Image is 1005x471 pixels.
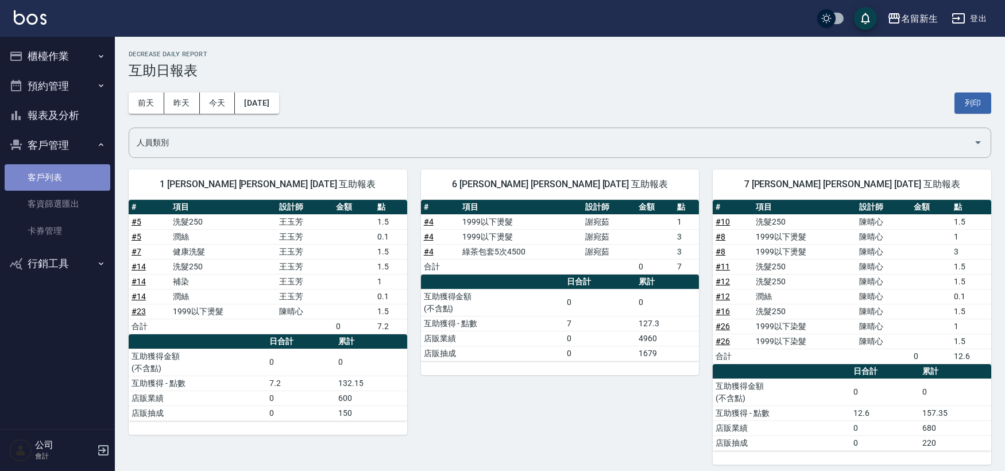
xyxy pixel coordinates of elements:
td: 1.5 [951,259,991,274]
td: 3 [674,244,699,259]
td: 洗髮250 [753,214,856,229]
a: #26 [716,322,730,331]
td: 互助獲得金額 (不含點) [713,379,851,406]
a: 客資篩選匯出 [5,191,110,217]
td: 互助獲得 - 點數 [713,406,851,420]
td: 互助獲得金額 (不含點) [421,289,564,316]
td: 洗髮250 [753,274,856,289]
a: #4 [424,217,434,226]
a: 卡券管理 [5,218,110,244]
table: a dense table [421,200,699,275]
td: 1999以下燙髮 [459,214,582,229]
a: #26 [716,337,730,346]
td: 店販抽成 [129,406,266,420]
button: 昨天 [164,92,200,114]
table: a dense table [713,200,991,364]
button: save [854,7,877,30]
a: #16 [716,307,730,316]
td: 0 [266,406,335,420]
td: 合計 [129,319,170,334]
button: Open [969,133,987,152]
td: 1999以下燙髮 [753,229,856,244]
td: 12.6 [851,406,919,420]
table: a dense table [129,200,407,334]
td: 陳晴心 [856,259,911,274]
td: 互助獲得 - 點數 [129,376,266,391]
td: 謝宛茹 [582,229,636,244]
td: 補染 [170,274,276,289]
td: 健康洗髮 [170,244,276,259]
a: 客戶列表 [5,164,110,191]
td: 合計 [421,259,460,274]
td: 0 [636,259,675,274]
td: 0.1 [374,289,407,304]
button: 名留新生 [883,7,942,30]
td: 店販抽成 [713,435,851,450]
td: 0 [333,319,374,334]
td: 1 [951,229,991,244]
th: 點 [674,200,699,215]
td: 1.5 [951,334,991,349]
span: 6 [PERSON_NAME] [PERSON_NAME] [DATE] 互助報表 [435,179,686,190]
td: 0 [564,331,636,346]
td: 150 [335,406,407,420]
td: 0 [636,289,699,316]
th: 設計師 [856,200,911,215]
td: 0 [564,289,636,316]
td: 店販業績 [129,391,266,406]
td: 王玉芳 [276,214,333,229]
button: [DATE] [235,92,279,114]
button: 預約管理 [5,71,110,101]
td: 132.15 [335,376,407,391]
td: 0.1 [951,289,991,304]
td: 陳晴心 [276,304,333,319]
td: 1.5 [374,214,407,229]
td: 洗髮250 [170,214,276,229]
td: 127.3 [636,316,699,331]
img: Logo [14,10,47,25]
a: #8 [716,247,725,256]
td: 1999以下染髮 [753,319,856,334]
h3: 互助日報表 [129,63,991,79]
td: 0 [911,349,951,364]
td: 1999以下燙髮 [170,304,276,319]
td: 潤絲 [170,289,276,304]
td: 陳晴心 [856,304,911,319]
td: 洗髮250 [170,259,276,274]
td: 陳晴心 [856,334,911,349]
td: 1.5 [951,214,991,229]
th: 累計 [919,364,991,379]
td: 0 [919,379,991,406]
td: 1679 [636,346,699,361]
td: 1 [674,214,699,229]
th: 項目 [753,200,856,215]
th: 點 [951,200,991,215]
th: 金額 [333,200,374,215]
td: 600 [335,391,407,406]
td: 王玉芳 [276,229,333,244]
th: 點 [374,200,407,215]
a: #14 [132,292,146,301]
td: 陳晴心 [856,274,911,289]
td: 陳晴心 [856,214,911,229]
button: 列印 [954,92,991,114]
td: 1999以下燙髮 [459,229,582,244]
table: a dense table [713,364,991,451]
td: 1999以下燙髮 [753,244,856,259]
td: 1.5 [374,244,407,259]
img: Person [9,439,32,462]
a: #12 [716,277,730,286]
p: 會計 [35,451,94,461]
td: 綠茶包套5次4500 [459,244,582,259]
td: 7 [674,259,699,274]
a: #5 [132,232,141,241]
input: 人員名稱 [134,133,969,153]
a: #14 [132,277,146,286]
th: # [129,200,170,215]
th: 累計 [636,275,699,289]
td: 3 [951,244,991,259]
td: 陳晴心 [856,244,911,259]
td: 王玉芳 [276,244,333,259]
td: 0 [266,349,335,376]
h5: 公司 [35,439,94,451]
